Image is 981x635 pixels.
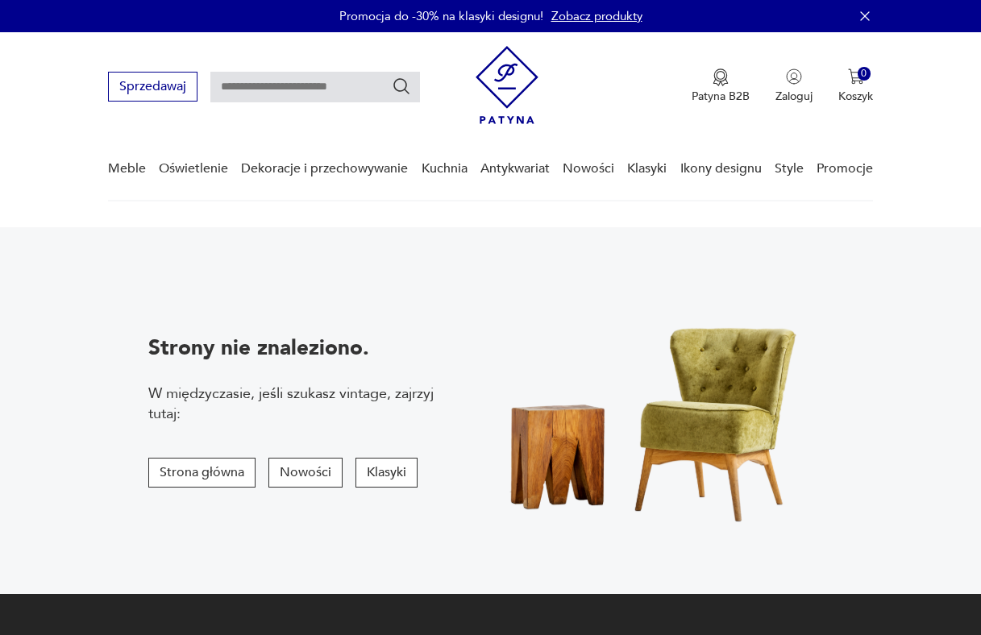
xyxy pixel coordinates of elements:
[680,138,762,200] a: Ikony designu
[713,68,729,86] img: Ikona medalu
[392,77,411,96] button: Szukaj
[108,138,146,200] a: Meble
[339,8,543,24] p: Promocja do -30% na klasyki designu!
[627,138,667,200] a: Klasyki
[775,68,813,104] button: Zaloguj
[422,138,468,200] a: Kuchnia
[848,68,864,85] img: Ikona koszyka
[148,384,456,424] p: W międzyczasie, jeśli szukasz vintage, zajrzyj tutaj:
[469,279,846,542] img: Fotel
[148,458,256,488] button: Strona główna
[775,89,813,104] p: Zaloguj
[838,68,873,104] button: 0Koszyk
[159,138,228,200] a: Oświetlenie
[786,68,802,85] img: Ikonka użytkownika
[476,46,538,124] img: Patyna - sklep z meblami i dekoracjami vintage
[551,8,642,24] a: Zobacz produkty
[563,138,614,200] a: Nowości
[355,458,418,488] button: Klasyki
[148,334,456,363] p: Strony nie znaleziono.
[692,89,750,104] p: Patyna B2B
[108,82,197,93] a: Sprzedawaj
[108,72,197,102] button: Sprzedawaj
[268,458,343,488] button: Nowości
[858,67,871,81] div: 0
[692,68,750,104] a: Ikona medaluPatyna B2B
[692,68,750,104] button: Patyna B2B
[241,138,408,200] a: Dekoracje i przechowywanie
[838,89,873,104] p: Koszyk
[480,138,550,200] a: Antykwariat
[817,138,873,200] a: Promocje
[775,138,804,200] a: Style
